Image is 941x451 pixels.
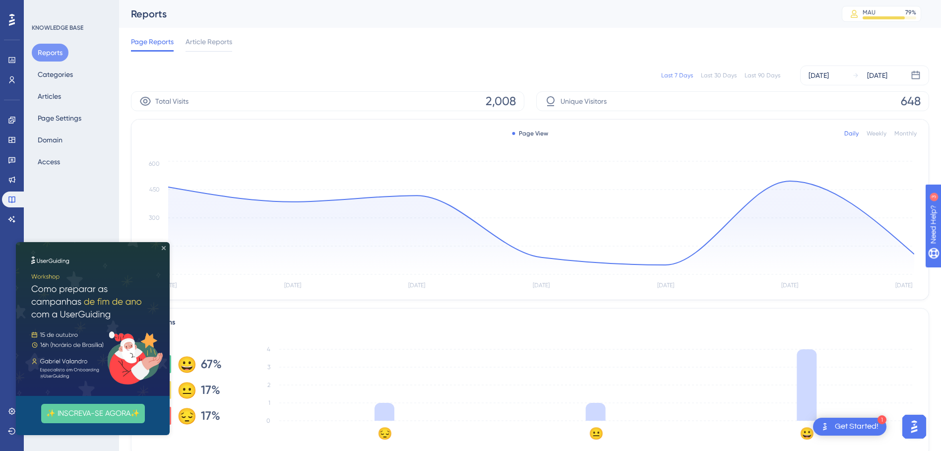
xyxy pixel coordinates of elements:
text: 😐 [589,426,604,441]
div: MAU [863,8,876,16]
div: Close Preview [146,4,150,8]
tspan: 600 [149,160,160,167]
tspan: 3 [267,364,270,371]
div: Last 7 Days [661,71,693,79]
img: launcher-image-alternative-text [819,421,831,433]
button: Access [32,153,66,171]
div: 79 % [905,8,916,16]
div: Monthly [894,129,917,137]
div: Page View [512,129,548,137]
tspan: 0 [266,417,270,424]
button: Page Settings [32,109,87,127]
span: Unique Visitors [561,95,607,107]
iframe: UserGuiding AI Assistant Launcher [899,412,929,442]
tspan: [DATE] [781,282,798,289]
span: 67% [201,356,222,372]
span: Article Reports [186,36,232,48]
button: ✨ INSCREVA-SE AGORA✨ [25,162,129,181]
button: Categories [32,65,79,83]
button: Domain [32,131,68,149]
tspan: [DATE] [657,282,674,289]
div: Open Get Started! checklist, remaining modules: 1 [813,418,886,436]
div: Daily [844,129,859,137]
div: 😀 [177,356,193,372]
tspan: 450 [149,186,160,193]
span: Page Reports [131,36,174,48]
tspan: [DATE] [408,282,425,289]
span: 17% [201,382,220,398]
div: Get Started! [835,421,878,432]
button: Articles [32,87,67,105]
span: Total Visits [155,95,188,107]
div: [DATE] [809,69,829,81]
div: Reports [131,7,817,21]
text: 😔 [377,426,392,441]
span: 648 [901,93,921,109]
span: 17% [201,408,220,424]
span: Need Help? [23,2,62,14]
div: [DATE] [867,69,887,81]
div: 😔 [177,408,193,424]
div: Reactions [143,317,917,328]
tspan: 300 [149,214,160,221]
span: 2,008 [486,93,516,109]
tspan: 1 [268,399,270,406]
div: 3 [69,5,72,13]
div: Weekly [867,129,886,137]
div: 1 [878,415,886,424]
button: Reports [32,44,68,62]
div: Last 30 Days [701,71,737,79]
div: KNOWLEDGE BASE [32,24,83,32]
tspan: 2 [267,382,270,388]
tspan: 4 [267,346,270,353]
text: 😀 [800,426,815,441]
div: 😐 [177,382,193,398]
tspan: [DATE] [284,282,301,289]
tspan: [DATE] [533,282,550,289]
div: Last 90 Days [745,71,780,79]
tspan: [DATE] [895,282,912,289]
